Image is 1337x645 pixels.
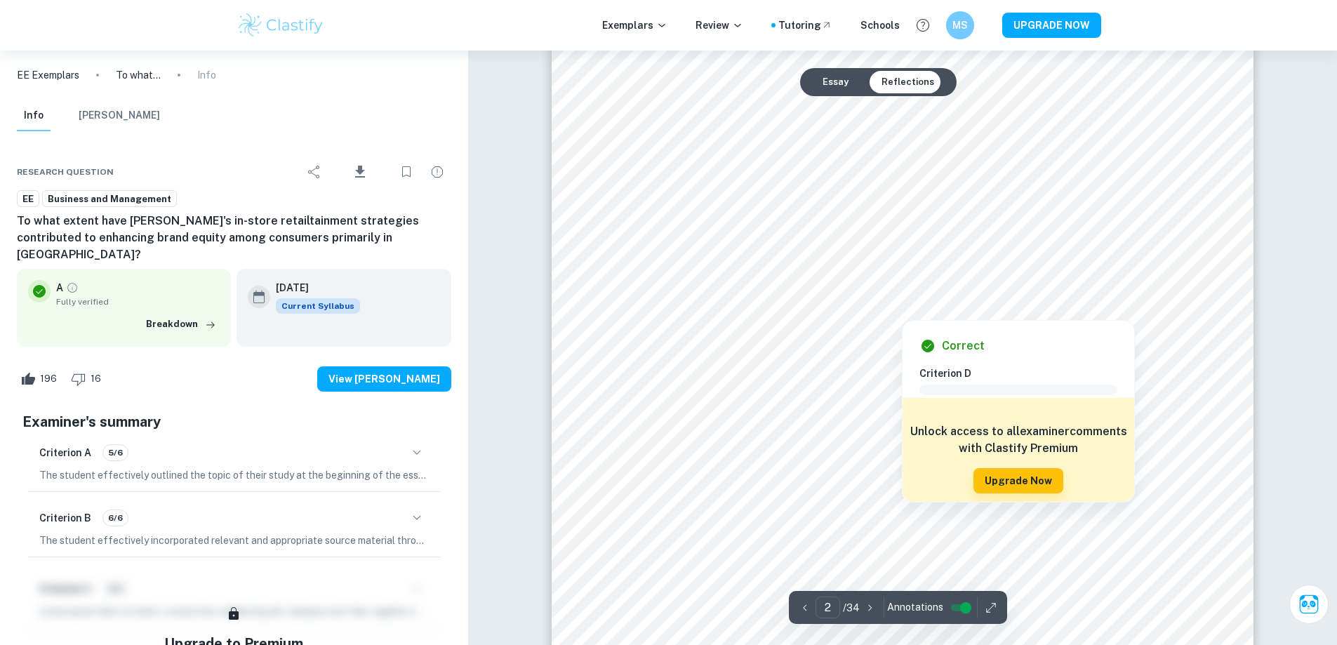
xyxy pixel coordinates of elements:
[39,467,429,483] p: The student effectively outlined the topic of their study at the beginning of the essay, clearly ...
[910,423,1127,457] h6: Unlock access to all examiner comments with Clastify Premium
[197,67,216,83] p: Info
[237,11,326,39] img: Clastify logo
[79,100,160,131] button: [PERSON_NAME]
[17,100,51,131] button: Info
[942,338,985,354] h6: Correct
[952,18,968,33] h6: MS
[860,18,900,33] a: Schools
[778,18,832,33] a: Tutoring
[39,533,429,548] p: The student effectively incorporated relevant and appropriate source material throughout the essa...
[66,281,79,294] a: Grade fully verified
[17,190,39,208] a: EE
[392,158,420,186] div: Bookmark
[887,600,943,615] span: Annotations
[142,314,220,335] button: Breakdown
[17,368,65,390] div: Like
[870,71,945,93] button: Reflections
[39,510,91,526] h6: Criterion B
[696,18,743,33] p: Review
[1002,13,1101,38] button: UPGRADE NOW
[67,368,109,390] div: Dislike
[1289,585,1329,624] button: Ask Clai
[83,372,109,386] span: 16
[56,295,220,308] span: Fully verified
[276,298,360,314] span: Current Syllabus
[42,190,177,208] a: Business and Management
[919,366,1129,381] h6: Criterion D
[331,154,390,190] div: Download
[811,71,860,93] button: Essay
[17,213,451,263] h6: To what extent have [PERSON_NAME]'s in-store retailtainment strategies contributed to enhancing b...
[18,192,39,206] span: EE
[973,468,1063,493] button: Upgrade Now
[17,166,114,178] span: Research question
[103,446,128,459] span: 5/6
[911,13,935,37] button: Help and Feedback
[56,280,63,295] p: A
[103,512,128,524] span: 6/6
[276,280,349,295] h6: [DATE]
[946,11,974,39] button: MS
[300,158,328,186] div: Share
[423,158,451,186] div: Report issue
[276,298,360,314] div: This exemplar is based on the current syllabus. Feel free to refer to it for inspiration/ideas wh...
[17,67,79,83] a: EE Exemplars
[32,372,65,386] span: 196
[843,600,860,616] p: / 34
[39,445,91,460] h6: Criterion A
[116,67,161,83] p: To what extent have [PERSON_NAME]'s in-store retailtainment strategies contributed to enhancing b...
[43,192,176,206] span: Business and Management
[22,411,446,432] h5: Examiner's summary
[602,18,667,33] p: Exemplars
[317,366,451,392] button: View [PERSON_NAME]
